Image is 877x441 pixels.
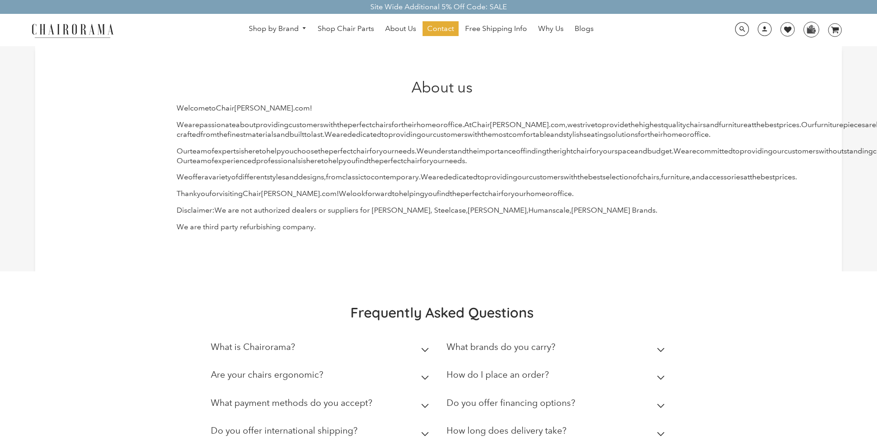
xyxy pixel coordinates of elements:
span: home [417,120,436,129]
span: team [190,156,207,165]
span: materials [245,130,276,139]
span: committed [696,147,733,155]
span: space [614,147,634,155]
span: helping [399,189,424,198]
span: needs [445,156,465,165]
span: provide [602,120,628,129]
span: . [549,120,551,129]
span: Our [801,120,815,129]
span: chair [403,156,420,165]
span: chair [573,147,589,155]
h2: What is Chairorama? [211,342,295,352]
span: at [748,120,754,129]
span: the [217,130,227,139]
span: chairs [639,172,659,181]
span: for [638,130,648,139]
span: find [437,189,450,198]
span: here [244,147,259,155]
span: your [511,189,526,198]
span: . [709,130,711,139]
span: customers [433,130,467,139]
span: . [415,147,417,155]
span: accessories [705,172,743,181]
a: Shop Chair Parts [313,21,379,36]
span: forward [365,189,392,198]
span: for [392,120,401,129]
span: to [392,189,399,198]
span: or [682,130,690,139]
span: providing [484,172,517,181]
span: the [466,147,477,155]
span: solutions [608,130,638,139]
span: chairs [372,120,392,129]
span: We [417,147,428,155]
img: chairorama [26,22,119,38]
span: visiting [219,189,243,198]
span: to [595,120,602,129]
span: best [765,120,779,129]
span: . [799,120,801,129]
span: Chair [243,189,261,198]
span: are [336,130,347,139]
span: our [517,172,529,181]
span: About Us [385,24,416,34]
span: right [557,147,573,155]
span: for [369,147,379,155]
nav: DesktopNavigation [158,21,684,38]
span: . [323,130,325,139]
span: chair [353,147,369,155]
span: with [564,172,577,181]
span: ! [337,189,339,198]
span: to [259,147,266,155]
span: needs [394,147,415,155]
span: strive [577,120,595,129]
span: com [295,104,310,112]
span: office [553,189,572,198]
span: perfect [379,156,403,165]
span: providing [388,130,421,139]
span: and [634,147,647,155]
span: prices [779,120,799,129]
span: outstanding [833,147,873,155]
span: prices [775,172,795,181]
span: chair [484,189,501,198]
span: of [207,156,214,165]
span: you [197,189,209,198]
span: your [429,156,445,165]
span: We [325,130,336,139]
span: , [565,120,567,129]
span: dedicated [443,172,478,181]
span: . [465,156,467,165]
span: Disclaimer:We are not authorized dealers or suppliers for [PERSON_NAME], Steelcase,[PERSON_NAME],... [177,206,657,214]
span: and [285,172,298,181]
span: you [343,156,356,165]
span: professionals [256,156,301,165]
span: chairs [686,120,706,129]
span: for [420,156,429,165]
span: We [421,172,432,181]
span: , [659,172,661,181]
span: here [306,156,321,165]
span: from [326,172,342,181]
span: finest [227,130,245,139]
span: and [276,130,289,139]
span: customers [288,120,323,129]
span: . [572,189,574,198]
summary: Are your chairs ergonomic? [211,363,433,391]
span: [PERSON_NAME] [234,104,293,112]
span: . [795,172,797,181]
span: , [690,172,692,181]
span: our [421,130,433,139]
span: are [432,172,443,181]
summary: What payment methods do you accept? [211,391,433,419]
span: to [321,156,328,165]
a: Why Us [534,21,568,36]
span: the [546,147,557,155]
span: [PERSON_NAME] [261,189,320,198]
span: are [188,120,199,129]
summary: Do you offer financing options? [447,391,668,419]
span: with [323,120,337,129]
span: customers [784,147,819,155]
span: your [379,147,394,155]
span: Why Us [538,24,564,34]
